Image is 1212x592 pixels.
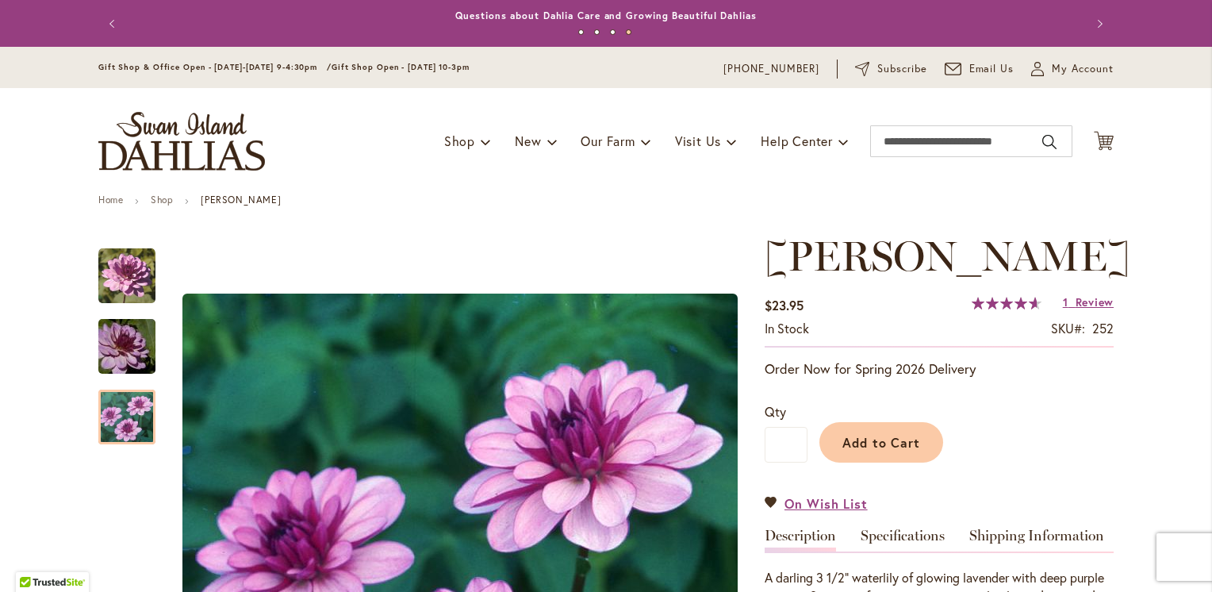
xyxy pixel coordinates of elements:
span: [PERSON_NAME] [765,231,1130,281]
button: Next [1082,8,1114,40]
button: 2 of 4 [594,29,600,35]
span: Gift Shop Open - [DATE] 10-3pm [332,62,470,72]
button: 4 of 4 [626,29,631,35]
button: Add to Cart [819,422,943,463]
span: Shop [444,133,475,149]
div: 252 [1092,320,1114,338]
span: Our Farm [581,133,635,149]
iframe: Launch Accessibility Center [12,536,56,580]
button: 1 of 4 [578,29,584,35]
button: My Account [1031,61,1114,77]
span: In stock [765,320,809,336]
a: Shipping Information [969,529,1104,552]
span: On Wish List [784,494,868,513]
p: Order Now for Spring 2026 Delivery [765,359,1114,379]
span: 1 [1063,294,1068,309]
img: LAUREN MICHELE [98,248,155,305]
a: Description [765,529,836,552]
span: $23.95 [765,297,804,313]
button: 3 of 4 [610,29,616,35]
strong: SKU [1051,320,1085,336]
button: Previous [98,8,130,40]
a: On Wish List [765,494,868,513]
a: store logo [98,112,265,171]
span: Help Center [761,133,833,149]
a: Home [98,194,123,206]
a: Email Us [945,61,1014,77]
a: Shop [151,194,173,206]
div: LAUREN MICHELE [98,303,171,374]
img: LAUREN MICHELE [70,309,184,385]
span: Add to Cart [842,434,921,451]
span: Qty [765,403,786,420]
div: 93% [972,297,1041,309]
a: Specifications [861,529,945,552]
span: My Account [1052,61,1114,77]
span: Email Us [969,61,1014,77]
a: [PHONE_NUMBER] [723,61,819,77]
span: New [515,133,541,149]
a: Questions about Dahlia Care and Growing Beautiful Dahlias [455,10,756,21]
a: 1 Review [1063,294,1114,309]
a: Subscribe [855,61,927,77]
span: Subscribe [877,61,927,77]
span: Gift Shop & Office Open - [DATE]-[DATE] 9-4:30pm / [98,62,332,72]
span: Visit Us [675,133,721,149]
div: LAUREN MICHELE [98,233,171,303]
div: Availability [765,320,809,338]
strong: [PERSON_NAME] [201,194,281,206]
div: LAUREN MICHELE [98,374,155,444]
span: Review [1076,294,1114,309]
